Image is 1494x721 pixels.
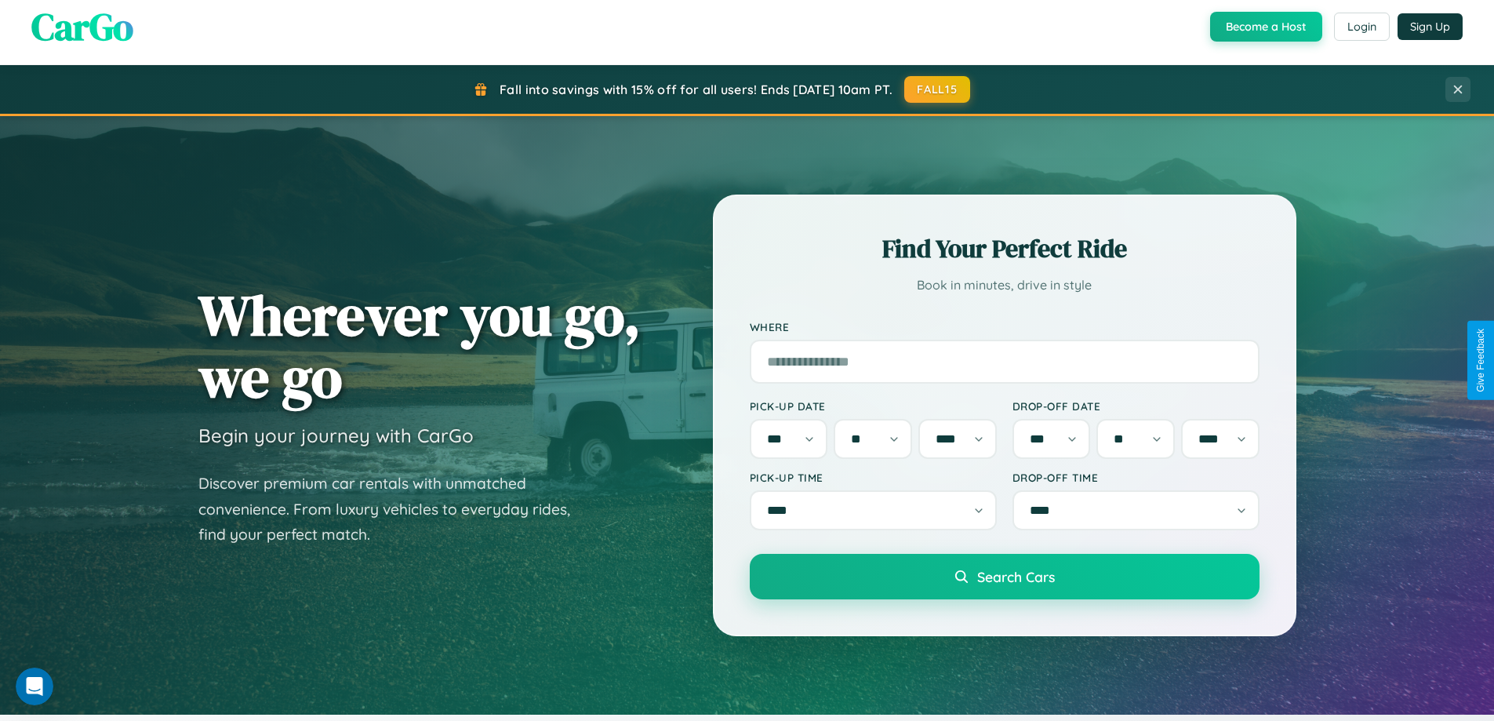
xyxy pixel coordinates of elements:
h1: Wherever you go, we go [198,284,641,408]
button: Search Cars [750,554,1260,599]
button: Sign Up [1398,13,1463,40]
label: Drop-off Date [1012,399,1260,413]
label: Pick-up Date [750,399,997,413]
div: Give Feedback [1475,329,1486,392]
span: CarGo [31,1,133,53]
span: Fall into savings with 15% off for all users! Ends [DATE] 10am PT. [500,82,892,97]
span: Search Cars [977,568,1055,585]
iframe: Intercom live chat [16,668,53,705]
p: Book in minutes, drive in style [750,274,1260,297]
button: Login [1334,13,1390,41]
button: FALL15 [904,76,970,103]
label: Drop-off Time [1012,471,1260,484]
button: Become a Host [1210,12,1322,42]
label: Pick-up Time [750,471,997,484]
h2: Find Your Perfect Ride [750,231,1260,266]
h3: Begin your journey with CarGo [198,424,474,447]
label: Where [750,320,1260,333]
p: Discover premium car rentals with unmatched convenience. From luxury vehicles to everyday rides, ... [198,471,591,548]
